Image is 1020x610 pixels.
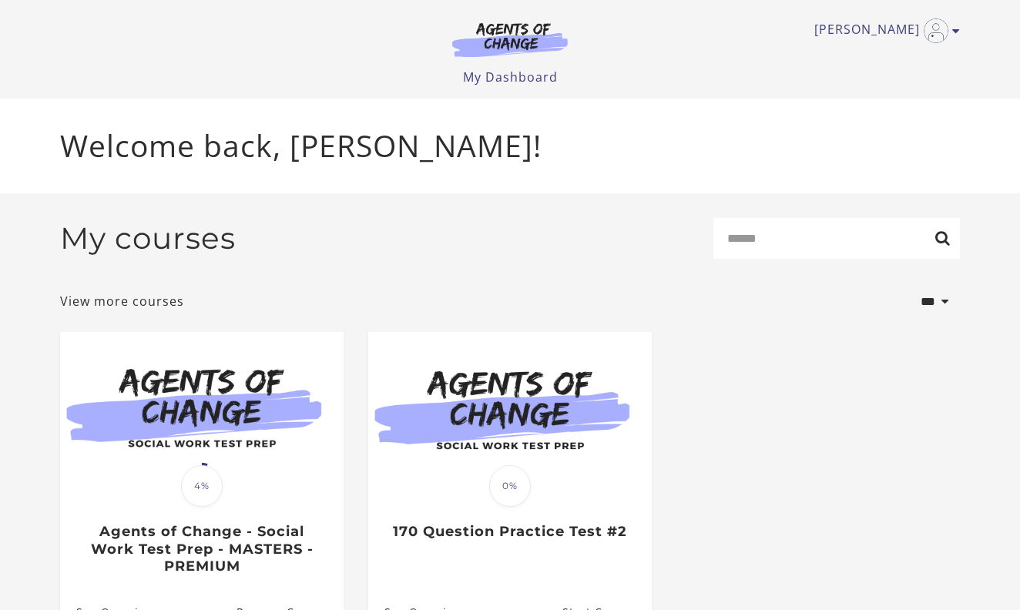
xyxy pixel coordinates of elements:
img: Agents of Change Logo [436,22,584,57]
a: View more courses [60,292,184,310]
h3: 170 Question Practice Test #2 [384,523,635,541]
p: Welcome back, [PERSON_NAME]! [60,123,960,169]
a: My Dashboard [463,69,558,85]
h2: My courses [60,220,236,256]
a: Toggle menu [814,18,952,43]
span: 4% [181,465,223,507]
span: 0% [489,465,531,507]
h3: Agents of Change - Social Work Test Prep - MASTERS - PREMIUM [76,523,327,575]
